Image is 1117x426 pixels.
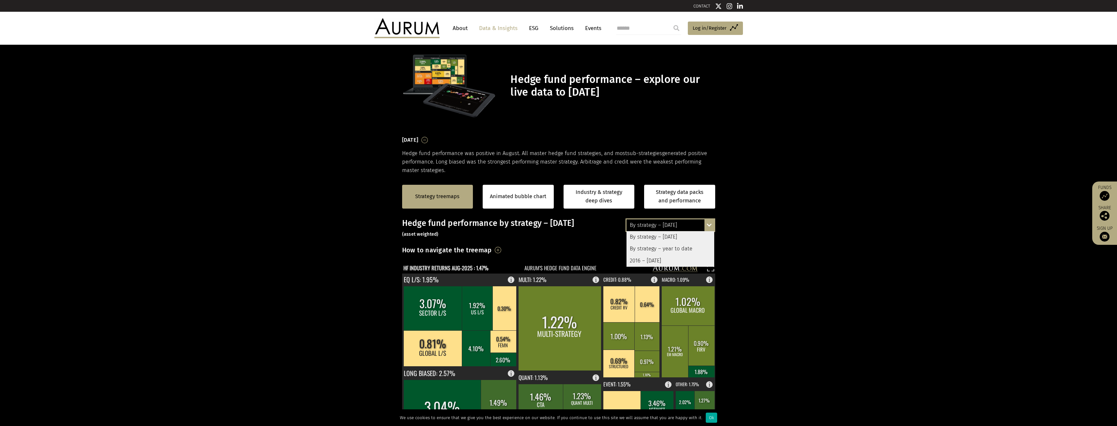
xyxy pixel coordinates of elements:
[644,185,715,209] a: Strategy data packs and performance
[1095,185,1114,201] a: Funds
[402,135,418,145] h3: [DATE]
[1095,226,1114,242] a: Sign up
[626,231,714,243] div: By strategy – [DATE]
[1100,191,1109,201] img: Access Funds
[402,149,715,175] p: Hedge fund performance was positive in August. All master hedge fund strategies, and most generat...
[1095,206,1114,221] div: Share
[526,22,542,34] a: ESG
[402,245,492,256] h3: How to navigate the treemap
[449,22,471,34] a: About
[693,4,710,8] a: CONTACT
[490,192,546,201] a: Animated bubble chart
[626,219,714,231] div: By strategy – [DATE]
[402,218,715,238] h3: Hedge fund performance by strategy – [DATE]
[627,150,662,156] span: sub-strategies
[737,3,743,9] img: Linkedin icon
[374,18,440,38] img: Aurum
[582,22,601,34] a: Events
[626,243,714,255] div: By strategy – year to date
[1100,211,1109,221] img: Share this post
[626,255,714,267] div: 2016 – [DATE]
[510,73,713,99] h1: Hedge fund performance – explore our live data to [DATE]
[715,3,722,9] img: Twitter icon
[693,24,727,32] span: Log in/Register
[402,231,439,237] small: (asset weighted)
[564,185,635,209] a: Industry & strategy deep dives
[688,22,743,35] a: Log in/Register
[727,3,732,9] img: Instagram icon
[547,22,577,34] a: Solutions
[415,192,460,201] a: Strategy treemaps
[706,413,717,423] div: Ok
[476,22,521,34] a: Data & Insights
[1100,232,1109,242] img: Sign up to our newsletter
[670,22,683,35] input: Submit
